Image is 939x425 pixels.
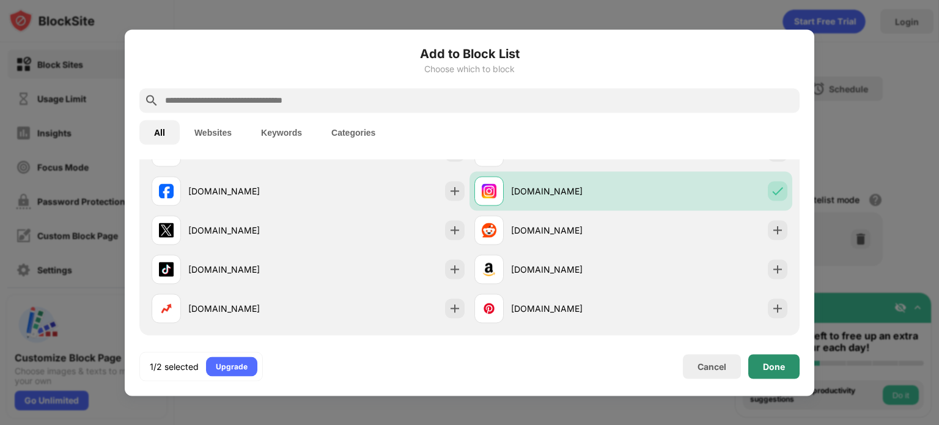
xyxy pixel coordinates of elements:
[763,361,785,371] div: Done
[482,262,496,276] img: favicons
[188,302,308,315] div: [DOMAIN_NAME]
[188,185,308,198] div: [DOMAIN_NAME]
[511,185,631,198] div: [DOMAIN_NAME]
[216,360,248,372] div: Upgrade
[159,223,174,237] img: favicons
[482,301,496,316] img: favicons
[150,360,199,372] div: 1/2 selected
[139,120,180,144] button: All
[482,183,496,198] img: favicons
[511,302,631,315] div: [DOMAIN_NAME]
[159,183,174,198] img: favicons
[159,301,174,316] img: favicons
[180,120,246,144] button: Websites
[159,262,174,276] img: favicons
[511,263,631,276] div: [DOMAIN_NAME]
[188,224,308,237] div: [DOMAIN_NAME]
[139,44,800,62] h6: Add to Block List
[511,224,631,237] div: [DOMAIN_NAME]
[246,120,317,144] button: Keywords
[139,64,800,73] div: Choose which to block
[482,223,496,237] img: favicons
[317,120,390,144] button: Categories
[188,263,308,276] div: [DOMAIN_NAME]
[698,361,726,372] div: Cancel
[144,93,159,108] img: search.svg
